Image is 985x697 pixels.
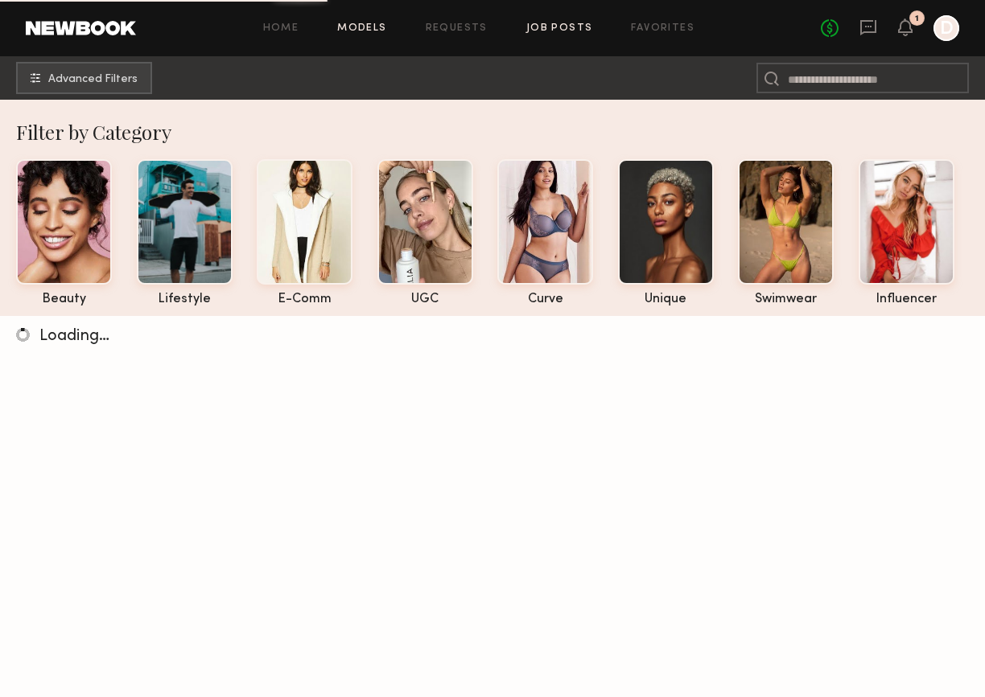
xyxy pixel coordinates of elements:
[39,329,109,344] span: Loading…
[16,293,112,306] div: beauty
[618,293,714,306] div: unique
[497,293,593,306] div: curve
[48,74,138,85] span: Advanced Filters
[16,119,985,145] div: Filter by Category
[859,293,954,306] div: influencer
[915,14,919,23] div: 1
[263,23,299,34] a: Home
[137,293,233,306] div: lifestyle
[16,62,152,94] button: Advanced Filters
[257,293,352,306] div: e-comm
[933,15,959,41] a: D
[526,23,593,34] a: Job Posts
[426,23,488,34] a: Requests
[738,293,834,306] div: swimwear
[631,23,694,34] a: Favorites
[377,293,473,306] div: UGC
[337,23,386,34] a: Models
